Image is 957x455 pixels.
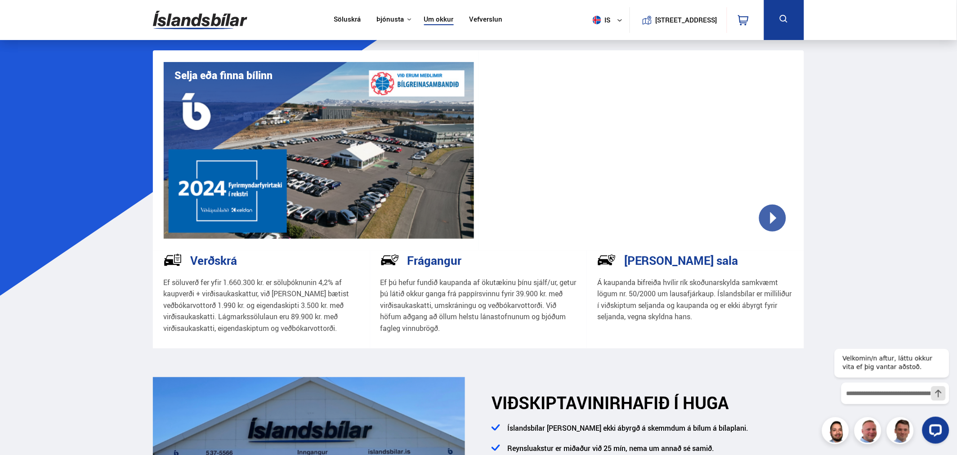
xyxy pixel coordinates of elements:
h3: Frágangur [407,254,462,267]
a: [STREET_ADDRESS] [635,7,722,33]
h2: HAFIÐ Í HUGA [492,393,804,413]
img: eKx6w-_Home_640_.png [164,62,474,239]
p: Ef þú hefur fundið kaupanda af ökutækinu þínu sjálf/ur, getur þú látið okkur ganga frá pappírsvin... [380,277,577,335]
span: VIÐSKIPTAVINIR [492,391,621,414]
img: svg+xml;base64,PHN2ZyB4bWxucz0iaHR0cDovL3d3dy53My5vcmcvMjAwMC9zdmciIHdpZHRoPSI1MTIiIGhlaWdodD0iNT... [593,16,601,24]
img: NP-R9RrMhXQFCiaa.svg [380,250,399,269]
a: Um okkur [424,15,454,25]
button: is [589,7,630,33]
button: [STREET_ADDRESS] [659,16,714,24]
h3: Verðskrá [190,254,237,267]
h3: [PERSON_NAME] sala [624,254,738,267]
a: Vefverslun [470,15,503,25]
p: Á kaupanda bifreiða hvílir rík skoðunarskylda samkvæmt lögum nr. 50/2000 um lausafjárkaup. Ísland... [597,277,794,323]
button: Þjónusta [376,15,404,24]
img: nhp88E3Fdnt1Opn2.png [823,419,850,446]
li: Íslandsbílar [PERSON_NAME] ekki ábyrgð á skemmdum á bílum á bílaplani. [503,422,804,442]
p: Ef söluverð fer yfir 1.660.300 kr. er söluþóknunin 4,2% af kaupverði + virðisaukaskattur, við [PE... [163,277,360,335]
img: -Svtn6bYgwAsiwNX.svg [597,250,616,269]
img: tr5P-W3DuiFaO7aO.svg [163,250,182,269]
iframe: LiveChat chat widget [827,332,953,451]
a: Söluskrá [334,15,361,25]
span: is [589,16,612,24]
img: G0Ugv5HjCgRt.svg [153,5,247,35]
h1: Selja eða finna bílinn [174,69,273,81]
